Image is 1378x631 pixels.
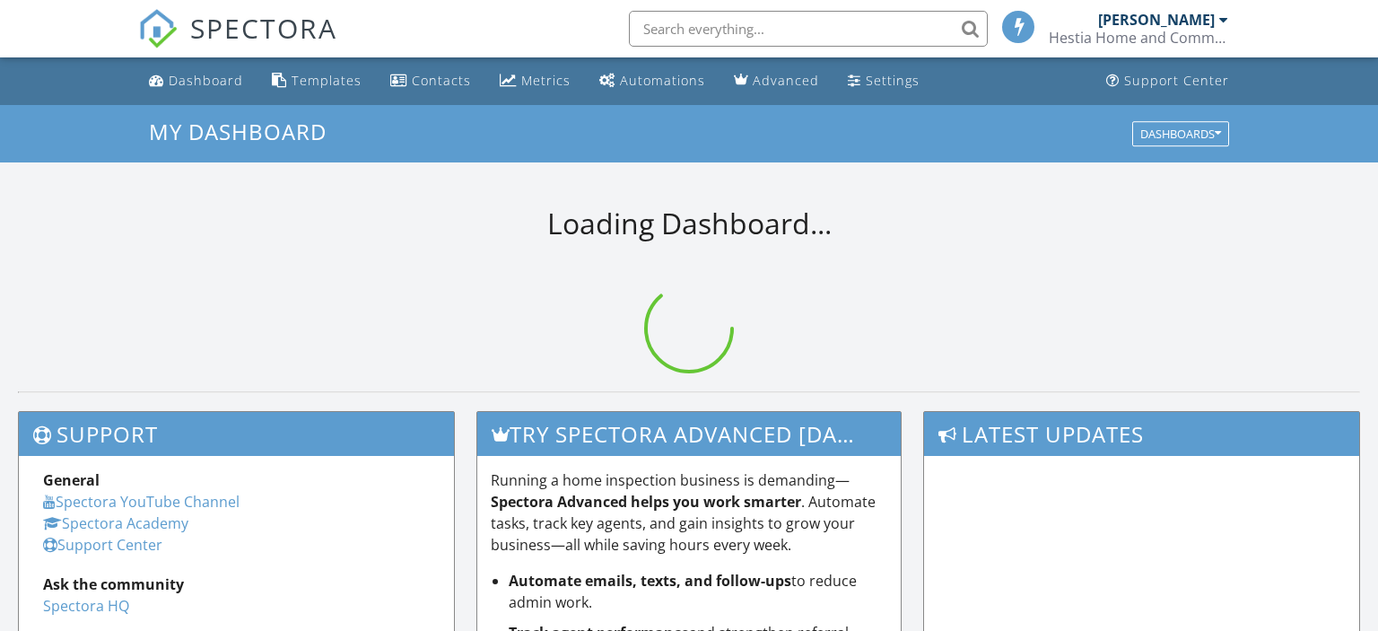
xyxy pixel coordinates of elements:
h3: Support [19,412,454,456]
div: Advanced [753,72,819,89]
a: Spectora HQ [43,596,129,616]
div: Dashboards [1140,127,1221,140]
div: Settings [866,72,920,89]
a: Metrics [493,65,578,98]
div: Support Center [1124,72,1229,89]
a: Templates [265,65,369,98]
a: Support Center [1099,65,1236,98]
div: Hestia Home and Commercial Inspections [1049,29,1228,47]
a: SPECTORA [138,24,337,62]
div: Automations [620,72,705,89]
div: Metrics [521,72,571,89]
button: Dashboards [1132,121,1229,146]
a: Dashboard [142,65,250,98]
span: My Dashboard [149,117,327,146]
div: [PERSON_NAME] [1098,11,1215,29]
img: The Best Home Inspection Software - Spectora [138,9,178,48]
strong: General [43,470,100,490]
h3: Try spectora advanced [DATE] [477,412,902,456]
strong: Spectora Advanced helps you work smarter [491,492,801,512]
div: Ask the community [43,574,430,595]
div: Contacts [412,72,471,89]
a: Advanced [727,65,826,98]
a: Automations (Basic) [592,65,712,98]
strong: Automate emails, texts, and follow-ups [509,571,791,591]
div: Templates [292,72,362,89]
a: Spectora Academy [43,513,188,533]
input: Search everything... [629,11,988,47]
span: SPECTORA [190,9,337,47]
p: Running a home inspection business is demanding— . Automate tasks, track key agents, and gain ins... [491,469,888,556]
a: Settings [841,65,927,98]
a: Contacts [383,65,478,98]
li: to reduce admin work. [509,570,888,613]
a: Spectora YouTube Channel [43,492,240,512]
h3: Latest Updates [924,412,1359,456]
div: Dashboard [169,72,243,89]
a: Support Center [43,535,162,555]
